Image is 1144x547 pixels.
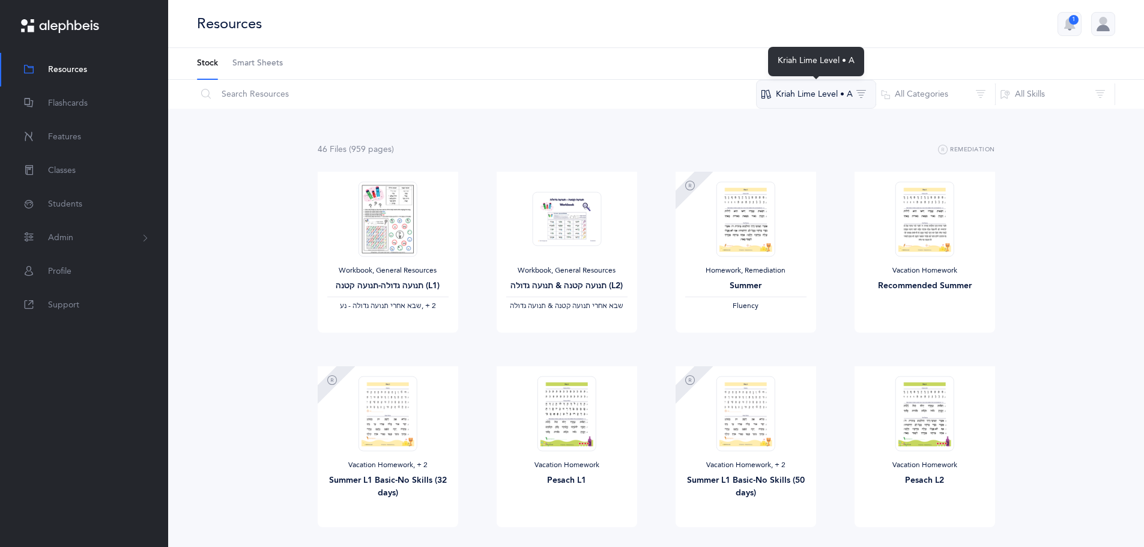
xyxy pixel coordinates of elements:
span: Features [48,131,81,144]
div: Fluency [685,301,807,311]
button: All Categories [876,80,996,109]
span: Profile [48,265,71,278]
div: Kriah Lime Level • A [768,47,864,76]
div: Pesach L1 [506,474,628,487]
img: Alephbeis__%D7%AA%D7%A0%D7%95%D7%A2%D7%94_%D7%92%D7%93%D7%95%D7%9C%D7%94-%D7%A7%D7%98%D7%A0%D7%94... [358,181,417,256]
span: ‫שבא אחרי תנועה קטנה & תנועה גדולה‬ [510,301,623,310]
img: Recommended_Summer_Remedial_EN_thumbnail_1717642628.png [716,181,775,256]
div: 1 [1069,15,1079,25]
span: Flashcards [48,97,88,110]
div: Recommended Summer [864,280,985,292]
div: Vacation Homework [864,461,985,470]
span: Support [48,299,79,312]
img: Pesach_L2_L-A_EN_thumbnail_1743020396.png [895,376,954,451]
div: תנועה גדולה-תנועה קטנה (L1) [327,280,449,292]
div: Vacation Homework [864,266,985,276]
div: Pesach L2 [864,474,985,487]
div: Homework, Remediation [685,266,807,276]
img: Recommended_Summer_HW_EN_thumbnail_1717565563.png [895,181,954,256]
div: Vacation Homework‪, + 2‬ [685,461,807,470]
button: 1 [1058,12,1082,36]
div: Vacation Homework [506,461,628,470]
iframe: Drift Widget Chat Controller [1084,487,1130,533]
div: Summer L1 Basic-No Skills (50 days) [685,474,807,500]
span: 46 File [318,145,347,154]
div: Summer L1 Basic-No Skills (32 days) [327,474,449,500]
button: Remediation [938,143,995,157]
img: Tenuah_Gedolah.Ketana-Workbook-SB_thumbnail_1685245466.png [532,192,601,246]
input: Search Resources [196,80,757,109]
span: (959 page ) [349,145,394,154]
div: Vacation Homework‪, + 2‬ [327,461,449,470]
div: תנועה קטנה & תנועה גדולה (L2) [506,280,628,292]
span: Resources [48,64,87,76]
button: All Skills [995,80,1115,109]
span: ‫שבא אחרי תנועה גדולה - נע‬ [340,301,422,310]
span: Students [48,198,82,211]
img: Summer_L1ERashiFluency-no_skills_50_days_thumbnail_1716332416.png [716,376,775,451]
span: Smart Sheets [232,58,283,70]
span: s [343,145,347,154]
div: ‪, + 2‬ [327,301,449,311]
span: Classes [48,165,76,177]
span: s [388,145,392,154]
span: Admin [48,232,73,244]
div: Workbook, General Resources [506,266,628,276]
button: Kriah Lime Level • A [756,80,876,109]
div: Resources [197,14,262,34]
img: Pesach_L1_L-A_EN_thumbnail_1743020358.png [537,376,596,451]
div: Workbook, General Resources [327,266,449,276]
img: Summer_L1ERashiFluency-no_skills_32_days_thumbnail_1716333017.png [358,376,417,451]
div: Summer [685,280,807,292]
